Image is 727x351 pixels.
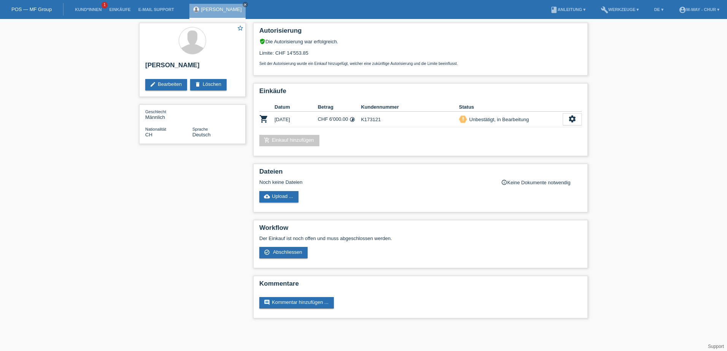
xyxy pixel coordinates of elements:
[145,79,187,90] a: editBearbeiten
[71,7,105,12] a: Kund*innen
[550,6,558,14] i: book
[259,224,582,236] h2: Workflow
[650,7,667,12] a: DE ▾
[273,249,302,255] span: Abschliessen
[259,62,582,66] p: Seit der Autorisierung wurde ein Einkauf hinzugefügt, welcher eine zukünftige Autorisierung und d...
[264,137,270,143] i: add_shopping_cart
[361,103,459,112] th: Kundennummer
[102,2,108,8] span: 1
[361,112,459,127] td: K173121
[501,179,507,185] i: info_outline
[708,344,724,349] a: Support
[11,6,52,12] a: POS — MF Group
[601,6,608,14] i: build
[264,193,270,199] i: cloud_upload
[201,6,242,12] a: [PERSON_NAME]
[145,62,240,73] h2: [PERSON_NAME]
[679,6,686,14] i: account_circle
[135,7,178,12] a: E-Mail Support
[259,38,582,44] div: Die Autorisierung war erfolgreich.
[237,25,244,32] i: star_border
[237,25,244,33] a: star_border
[145,132,152,138] span: Schweiz
[259,297,334,308] a: commentKommentar hinzufügen ...
[259,27,582,38] h2: Autorisierung
[275,103,318,112] th: Datum
[459,103,563,112] th: Status
[105,7,134,12] a: Einkäufe
[318,103,361,112] th: Betrag
[259,179,492,185] div: Noch keine Dateien
[259,38,265,44] i: verified_user
[259,87,582,99] h2: Einkäufe
[501,179,582,185] div: Keine Dokumente notwendig
[192,132,211,138] span: Deutsch
[145,109,192,120] div: Männlich
[259,247,308,258] a: check_circle_outline Abschliessen
[243,2,248,7] a: close
[675,7,723,12] a: account_circlem-way - Chur ▾
[259,236,582,241] p: Der Einkauf ist noch offen und muss abgeschlossen werden.
[259,191,298,202] a: cloud_uploadUpload ...
[259,168,582,179] h2: Dateien
[195,81,201,87] i: delete
[190,79,227,90] a: deleteLöschen
[259,114,268,123] i: POSP00027780
[467,115,529,123] div: Unbestätigt, in Bearbeitung
[597,7,643,12] a: buildWerkzeuge ▾
[349,117,355,122] i: Fixe Raten (12 Raten)
[145,127,166,131] span: Nationalität
[150,81,156,87] i: edit
[264,249,270,255] i: check_circle_outline
[460,116,466,122] i: priority_high
[568,115,576,123] i: settings
[259,44,582,66] div: Limite: CHF 14'553.85
[192,127,208,131] span: Sprache
[145,109,166,114] span: Geschlecht
[275,112,318,127] td: [DATE]
[259,280,582,291] h2: Kommentare
[546,7,589,12] a: bookAnleitung ▾
[318,112,361,127] td: CHF 6'000.00
[259,135,319,146] a: add_shopping_cartEinkauf hinzufügen
[243,3,247,6] i: close
[264,299,270,305] i: comment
